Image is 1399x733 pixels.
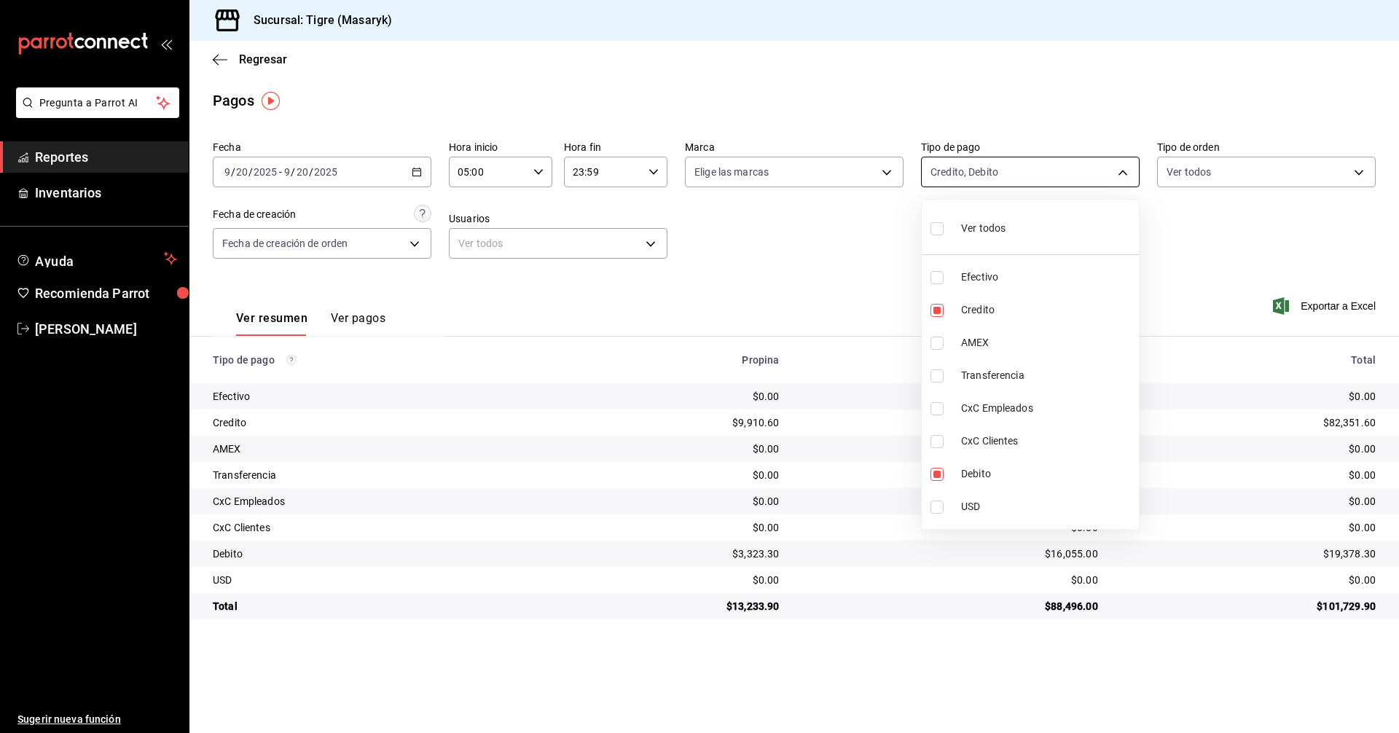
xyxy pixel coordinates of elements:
[961,270,1133,285] span: Efectivo
[262,92,280,110] img: Tooltip marker
[961,335,1133,350] span: AMEX
[961,368,1133,383] span: Transferencia
[961,221,1006,236] span: Ver todos
[961,466,1133,482] span: Debito
[961,401,1133,416] span: CxC Empleados
[961,434,1133,449] span: CxC Clientes
[961,499,1133,514] span: USD
[961,302,1133,318] span: Credito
